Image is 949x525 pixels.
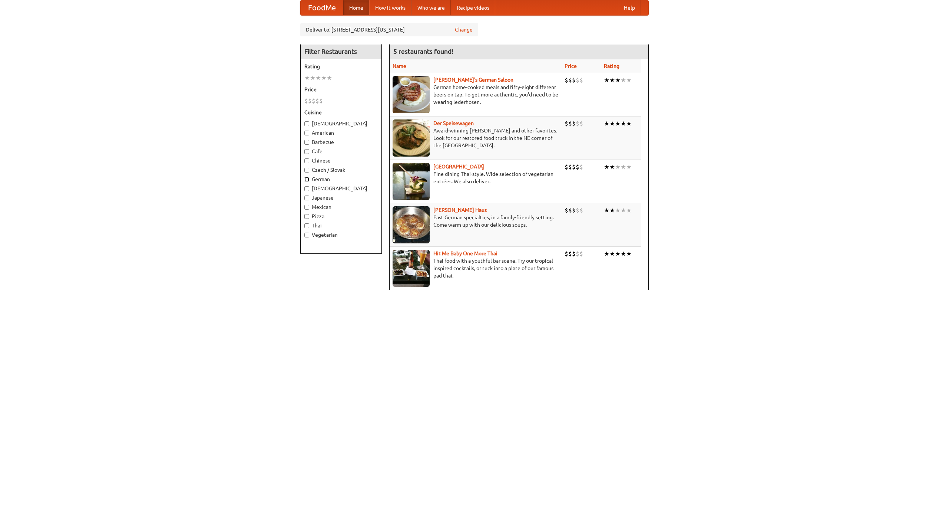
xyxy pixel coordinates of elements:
li: $ [579,206,583,214]
h5: Rating [304,63,378,70]
input: Pizza [304,214,309,219]
h4: Filter Restaurants [301,44,381,59]
li: ★ [626,119,632,128]
li: ★ [609,206,615,214]
input: Czech / Slovak [304,168,309,173]
li: $ [576,163,579,171]
li: ★ [321,74,327,82]
li: ★ [604,119,609,128]
li: $ [572,250,576,258]
li: $ [579,119,583,128]
img: babythai.jpg [393,250,430,287]
li: ★ [609,250,615,258]
li: $ [572,119,576,128]
a: Price [565,63,577,69]
li: ★ [615,206,621,214]
label: Pizza [304,213,378,220]
ng-pluralize: 5 restaurants found! [393,48,453,55]
li: $ [576,76,579,84]
li: ★ [315,74,321,82]
label: Barbecue [304,138,378,146]
label: Vegetarian [304,231,378,239]
label: [DEMOGRAPHIC_DATA] [304,185,378,192]
li: $ [319,97,323,105]
li: ★ [327,74,332,82]
p: Fine dining Thai-style. Wide selection of vegetarian entrées. We also deliver. [393,170,559,185]
li: $ [565,119,568,128]
h5: Price [304,86,378,93]
a: Name [393,63,406,69]
li: ★ [621,250,626,258]
input: Barbecue [304,140,309,145]
li: ★ [615,76,621,84]
input: Cafe [304,149,309,154]
label: [DEMOGRAPHIC_DATA] [304,120,378,127]
li: ★ [615,163,621,171]
li: $ [308,97,312,105]
p: Award-winning [PERSON_NAME] and other favorites. Look for our restored food truck in the NE corne... [393,127,559,149]
input: Chinese [304,158,309,163]
li: $ [565,206,568,214]
li: ★ [621,76,626,84]
li: $ [579,76,583,84]
li: $ [312,97,315,105]
li: ★ [621,206,626,214]
input: [DEMOGRAPHIC_DATA] [304,186,309,191]
label: Czech / Slovak [304,166,378,174]
input: German [304,177,309,182]
input: Mexican [304,205,309,210]
li: $ [568,119,572,128]
li: ★ [609,76,615,84]
li: $ [315,97,319,105]
li: $ [579,250,583,258]
a: Der Speisewagen [433,120,474,126]
img: satay.jpg [393,163,430,200]
li: ★ [604,76,609,84]
li: ★ [604,206,609,214]
a: [PERSON_NAME] Haus [433,207,487,213]
a: [PERSON_NAME]'s German Saloon [433,77,513,83]
img: esthers.jpg [393,76,430,113]
a: [GEOGRAPHIC_DATA] [433,164,484,170]
li: ★ [310,74,315,82]
div: Deliver to: [STREET_ADDRESS][US_STATE] [300,23,478,36]
li: $ [572,163,576,171]
label: American [304,129,378,137]
li: ★ [626,250,632,258]
li: ★ [609,119,615,128]
a: Home [343,0,369,15]
li: $ [565,163,568,171]
p: East German specialties, in a family-friendly setting. Come warm up with our delicious soups. [393,214,559,229]
p: German home-cooked meals and fifty-eight different beers on tap. To get more authentic, you'd nee... [393,83,559,106]
input: American [304,131,309,135]
li: $ [572,206,576,214]
a: Who we are [411,0,451,15]
a: Recipe videos [451,0,495,15]
a: FoodMe [301,0,343,15]
li: ★ [604,163,609,171]
li: $ [576,206,579,214]
li: ★ [604,250,609,258]
label: Chinese [304,157,378,164]
a: Hit Me Baby One More Thai [433,250,497,256]
label: Cafe [304,148,378,155]
li: $ [572,76,576,84]
li: $ [576,250,579,258]
li: $ [568,163,572,171]
li: ★ [626,206,632,214]
li: $ [568,250,572,258]
li: $ [576,119,579,128]
li: $ [568,206,572,214]
li: ★ [304,74,310,82]
li: $ [568,76,572,84]
input: Thai [304,223,309,228]
h5: Cuisine [304,109,378,116]
p: Thai food with a youthful bar scene. Try our tropical inspired cocktails, or tuck into a plate of... [393,257,559,279]
li: $ [565,250,568,258]
a: Rating [604,63,619,69]
li: $ [579,163,583,171]
a: How it works [369,0,411,15]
